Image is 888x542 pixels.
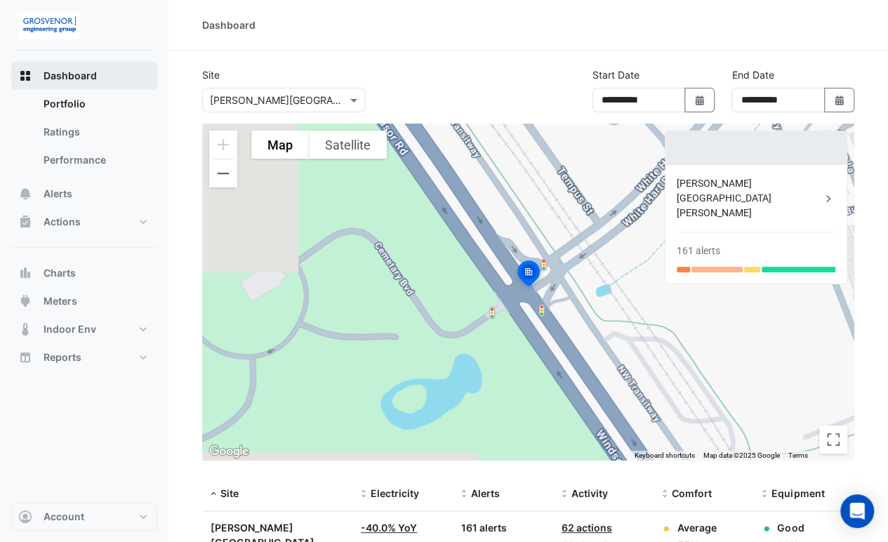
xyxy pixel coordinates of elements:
[788,451,808,459] a: Terms
[571,487,608,499] span: Activity
[32,90,157,118] a: Portfolio
[731,67,774,82] label: End Date
[18,350,32,364] app-icon: Reports
[44,294,77,308] span: Meters
[209,159,237,187] button: Zoom out
[471,487,500,499] span: Alerts
[11,315,157,343] button: Indoor Env
[44,266,76,280] span: Charts
[32,118,157,146] a: Ratings
[677,244,720,258] div: 161 alerts
[562,522,612,534] a: 62 actions
[44,69,97,83] span: Dashboard
[11,503,157,531] button: Account
[371,487,419,499] span: Electricity
[671,487,711,499] span: Comfort
[44,187,72,201] span: Alerts
[18,322,32,336] app-icon: Indoor Env
[202,67,220,82] label: Site
[819,425,847,454] button: Toggle fullscreen view
[44,215,81,229] span: Actions
[18,215,32,229] app-icon: Actions
[461,520,545,536] div: 161 alerts
[206,442,252,461] img: Google
[694,94,706,106] fa-icon: Select Date
[703,451,780,459] span: Map data ©2025 Google
[202,18,256,32] div: Dashboard
[18,266,32,280] app-icon: Charts
[677,176,821,220] div: [PERSON_NAME][GEOGRAPHIC_DATA][PERSON_NAME]
[833,94,846,106] fa-icon: Select Date
[361,522,417,534] a: -40.0% YoY
[32,146,157,174] a: Performance
[206,442,252,461] a: Open this area in Google Maps (opens a new window)
[18,187,32,201] app-icon: Alerts
[11,208,157,236] button: Actions
[11,343,157,371] button: Reports
[44,510,84,524] span: Account
[592,67,640,82] label: Start Date
[677,520,725,535] div: Average
[771,487,824,499] span: Equipment
[17,11,80,39] img: Company Logo
[18,294,32,308] app-icon: Meters
[11,180,157,208] button: Alerts
[777,520,826,535] div: Good
[44,322,96,336] span: Indoor Env
[209,131,237,159] button: Zoom in
[11,287,157,315] button: Meters
[18,69,32,83] app-icon: Dashboard
[11,259,157,287] button: Charts
[635,451,695,461] button: Keyboard shortcuts
[11,90,157,180] div: Dashboard
[11,62,157,90] button: Dashboard
[251,131,309,159] button: Show street map
[220,487,239,499] span: Site
[44,350,81,364] span: Reports
[840,494,874,528] div: Open Intercom Messenger
[513,258,544,292] img: site-pin-selected.svg
[309,131,387,159] button: Show satellite imagery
